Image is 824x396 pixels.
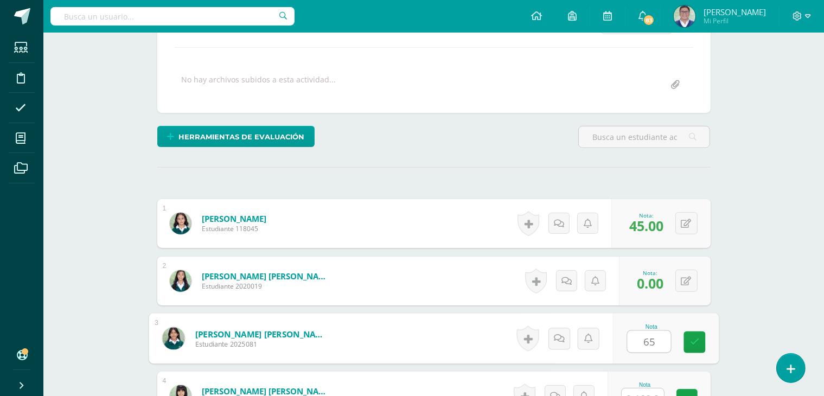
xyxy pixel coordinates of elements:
span: Estudiante 2025081 [195,340,329,349]
div: Nota: [629,212,663,219]
a: [PERSON_NAME] [PERSON_NAME], [PERSON_NAME] [195,328,329,340]
input: Busca un estudiante aquí... [579,126,710,148]
img: d066d74ed1415ada3c4d9169136d4341.png [162,327,184,349]
div: No hay archivos subidos a esta actividad... [182,74,336,95]
img: bc886874d70a74588afe01983c46b1ea.png [170,270,191,292]
div: Nota: [637,269,663,277]
span: [PERSON_NAME] [704,7,766,17]
span: 45.00 [629,216,663,235]
span: Mi Perfil [704,16,766,25]
a: [PERSON_NAME] [202,213,266,224]
a: Herramientas de evaluación [157,126,315,147]
span: Estudiante 118045 [202,224,266,233]
div: Nota [621,382,669,388]
span: Herramientas de evaluación [178,127,304,147]
span: 83 [643,14,655,26]
a: [PERSON_NAME] [PERSON_NAME] [202,271,332,282]
div: Nota [627,324,676,330]
img: 2ab4296ce25518738161d0eb613a9661.png [674,5,695,27]
input: 0-100.0 [627,331,670,353]
span: 0.00 [637,274,663,292]
input: Busca un usuario... [50,7,295,25]
img: 3d32e0d728a6d5d0becd67057815e81f.png [170,213,191,234]
span: Estudiante 2020019 [202,282,332,291]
